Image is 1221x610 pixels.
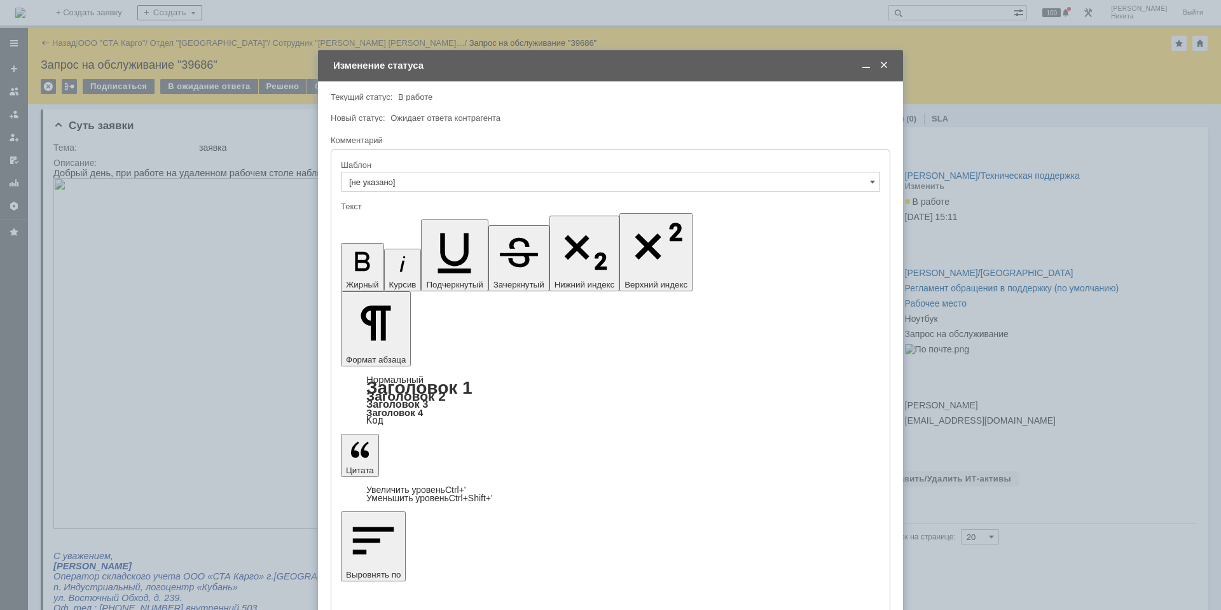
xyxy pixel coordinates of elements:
div: Шаблон [341,161,878,169]
button: Цитата [341,434,379,477]
span: Жирный [346,280,379,289]
span: Закрыть [878,60,890,71]
div: Текст [341,202,878,211]
button: Нижний индекс [549,216,620,291]
button: Жирный [341,243,384,291]
a: Заголовок 3 [366,398,428,410]
button: Верхний индекс [619,213,693,291]
button: Формат абзаца [341,291,411,366]
span: Зачеркнутый [493,280,544,289]
span: Ожидает ответа контрагента [390,113,500,123]
span: Курсив [389,280,417,289]
span: Ctrl+Shift+' [449,493,493,503]
span: Ctrl+' [445,485,466,495]
a: Нормальный [366,374,424,385]
span: Верхний индекс [624,280,687,289]
a: Код [366,415,383,426]
div: Изменение статуса [333,60,890,71]
a: Заголовок 1 [366,378,473,398]
label: Текущий статус: [331,92,392,102]
button: Зачеркнутый [488,225,549,291]
span: Выровнять по [346,570,401,579]
span: Свернуть (Ctrl + M) [860,60,873,71]
span: В работе [398,92,432,102]
a: Decrease [366,493,493,503]
div: Формат абзаца [341,375,880,425]
span: Формат абзаца [346,355,406,364]
a: Заголовок 4 [366,407,423,418]
button: Подчеркнутый [421,219,488,291]
div: Добрый день! Просьба прислать название ноутбука в программе getscreen/pro32connect [5,5,186,56]
label: Новый статус: [331,113,385,123]
div: Цитата [341,486,880,503]
a: Заголовок 2 [366,389,446,403]
span: Цитата [346,466,374,475]
span: Нижний индекс [555,280,615,289]
div: Комментарий [331,135,888,147]
span: Подчеркнутый [426,280,483,289]
button: Выровнять по [341,511,406,581]
a: Increase [366,485,466,495]
button: Курсив [384,249,422,291]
